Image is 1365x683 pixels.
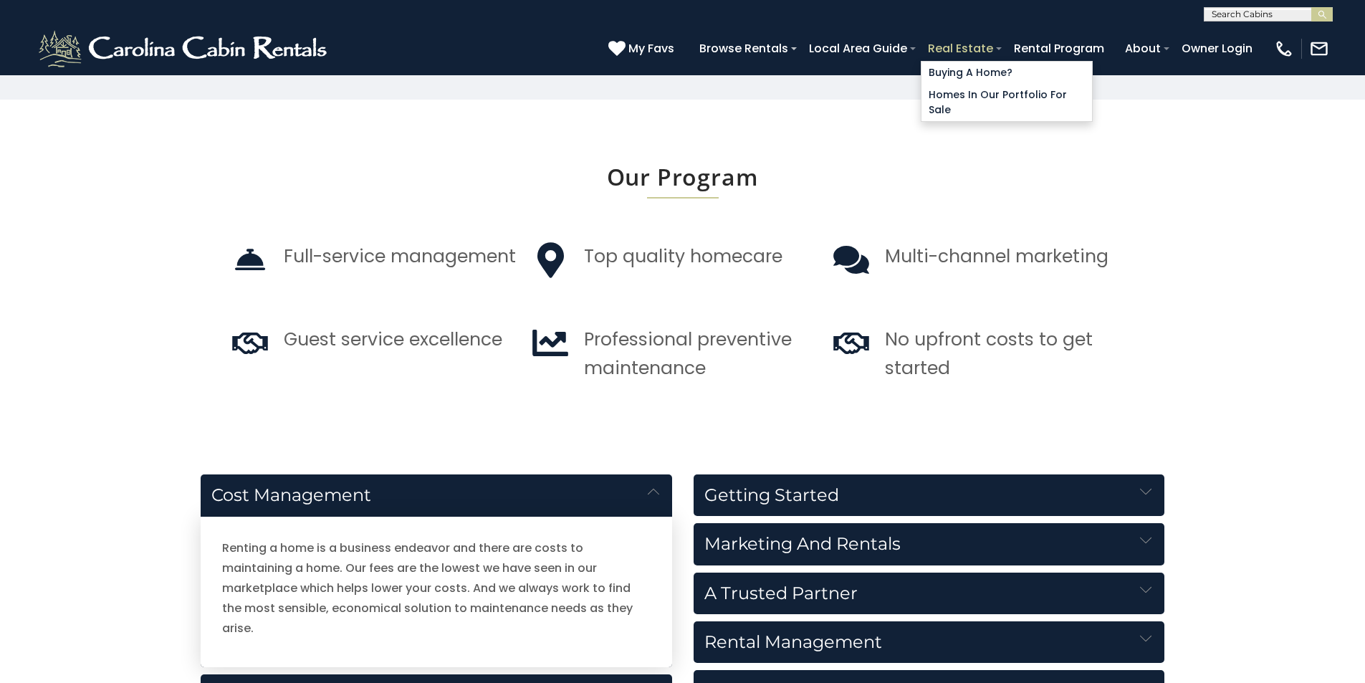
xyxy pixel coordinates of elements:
[284,242,516,271] p: Full-service management
[201,474,672,517] h5: Cost Management
[1140,633,1151,644] img: down-arrow-card.svg
[584,325,792,383] p: Professional preventive maintenance
[694,523,1165,565] h5: Marketing and Rentals
[921,62,1092,84] a: Buying A Home?
[921,84,1092,121] a: Homes in Our Portfolio For Sale
[608,39,678,58] a: My Favs
[802,36,914,61] a: Local Area Guide
[885,325,1093,383] p: No upfront costs to get started
[694,474,1165,516] h5: Getting Started
[222,538,651,639] p: Renting a home is a business endeavor and there are costs to maintaining a home. Our fees are the...
[885,242,1108,271] p: Multi-channel marketing
[628,39,674,57] span: My Favs
[694,573,1165,614] h5: A Trusted Partner
[694,621,1165,663] h5: Rental Management
[284,325,502,354] p: Guest service excellence
[1274,39,1294,59] img: phone-regular-white.png
[1118,36,1168,61] a: About
[1007,36,1111,61] a: Rental Program
[648,486,659,497] img: down-arrow-card.svg
[921,36,1000,61] a: Real Estate
[1140,535,1151,546] img: down-arrow-card.svg
[1140,584,1151,596] img: down-arrow-card.svg
[584,242,782,271] p: Top quality homecare
[1174,36,1260,61] a: Owner Login
[231,164,1134,190] h2: Our Program
[36,27,333,70] img: White-1-2.png
[1140,486,1151,497] img: down-arrow-card.svg
[1309,39,1329,59] img: mail-regular-white.png
[692,36,795,61] a: Browse Rentals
